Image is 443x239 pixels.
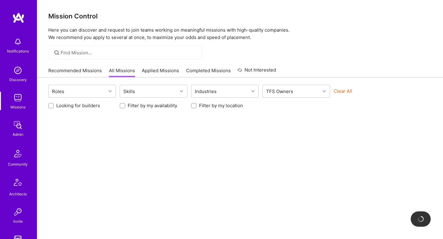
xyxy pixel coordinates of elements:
[10,104,26,110] div: Missions
[199,102,243,109] label: Filter by my location
[12,36,24,48] img: bell
[12,64,24,76] img: discovery
[265,87,295,96] div: TFS Owners
[10,176,25,191] img: Architects
[12,119,24,131] img: admin teamwork
[8,161,28,167] div: Community
[7,48,29,54] div: Notifications
[251,90,254,93] i: icon Chevron
[48,67,102,77] a: Recommended Missions
[12,12,25,23] img: logo
[109,90,112,93] i: icon Chevron
[48,12,432,20] h3: Mission Control
[50,87,66,96] div: Roles
[61,49,198,56] input: Find Mission...
[56,102,100,109] label: Looking for builders
[323,90,326,93] i: icon Chevron
[13,218,23,225] div: Invite
[237,66,276,77] a: Not Interested
[48,26,432,41] p: Here you can discover and request to join teams working on meaningful missions with high-quality ...
[186,67,231,77] a: Completed Missions
[193,87,218,96] div: Industries
[142,67,179,77] a: Applied Missions
[417,216,424,222] img: loading
[53,49,60,56] i: icon SearchGrey
[10,146,25,161] img: Community
[12,92,24,104] img: teamwork
[12,206,24,218] img: Invite
[9,191,27,197] div: Architects
[128,102,177,109] label: Filter by my availability
[9,76,27,83] div: Discovery
[13,131,23,138] div: Admin
[109,67,135,77] a: All Missions
[180,90,183,93] i: icon Chevron
[334,88,352,94] button: Clear All
[122,87,137,96] div: Skills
